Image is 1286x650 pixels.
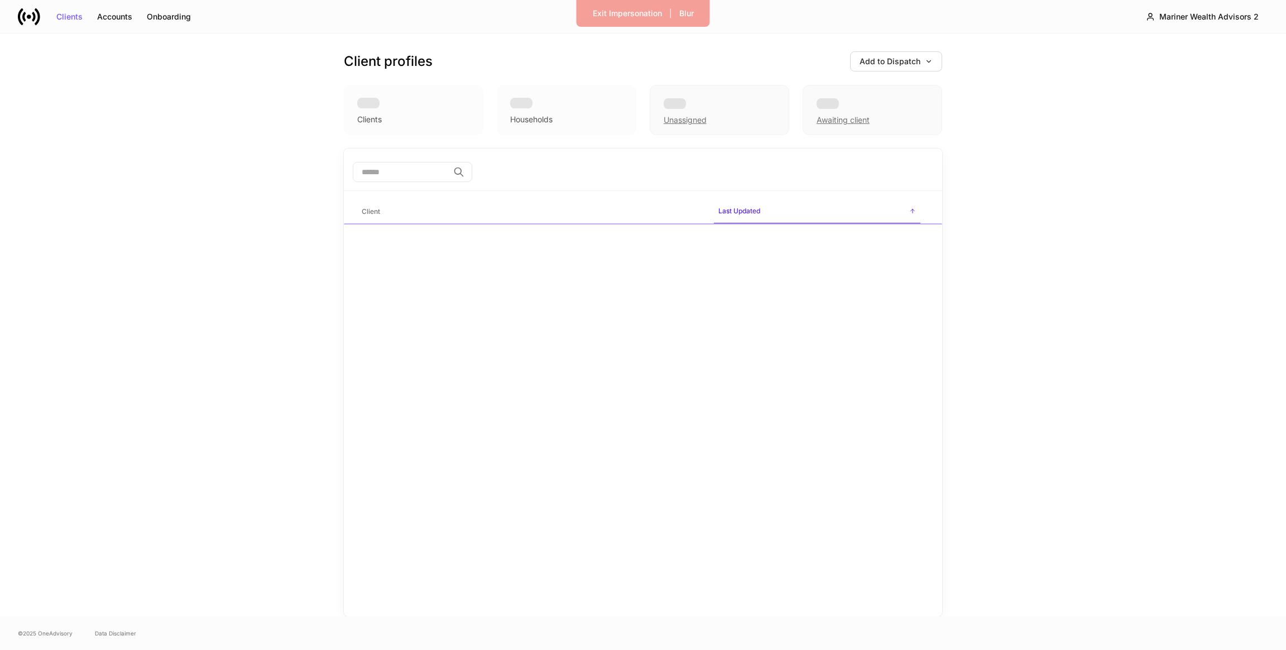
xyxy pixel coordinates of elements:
[850,51,942,71] button: Add to Dispatch
[679,9,694,17] div: Blur
[357,200,705,223] span: Client
[650,85,789,135] div: Unassigned
[664,114,707,126] div: Unassigned
[803,85,942,135] div: Awaiting client
[586,4,669,22] button: Exit Impersonation
[860,58,933,65] div: Add to Dispatch
[56,13,83,21] div: Clients
[817,114,870,126] div: Awaiting client
[672,4,701,22] button: Blur
[362,206,380,217] h6: Client
[140,8,198,26] button: Onboarding
[718,205,760,216] h6: Last Updated
[593,9,662,17] div: Exit Impersonation
[90,8,140,26] button: Accounts
[1136,7,1268,27] button: Mariner Wealth Advisors 2
[97,13,132,21] div: Accounts
[344,52,433,70] h3: Client profiles
[147,13,191,21] div: Onboarding
[357,114,382,125] div: Clients
[18,629,73,638] span: © 2025 OneAdvisory
[714,200,920,224] span: Last Updated
[1159,13,1259,21] div: Mariner Wealth Advisors 2
[510,114,553,125] div: Households
[49,8,90,26] button: Clients
[95,629,136,638] a: Data Disclaimer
